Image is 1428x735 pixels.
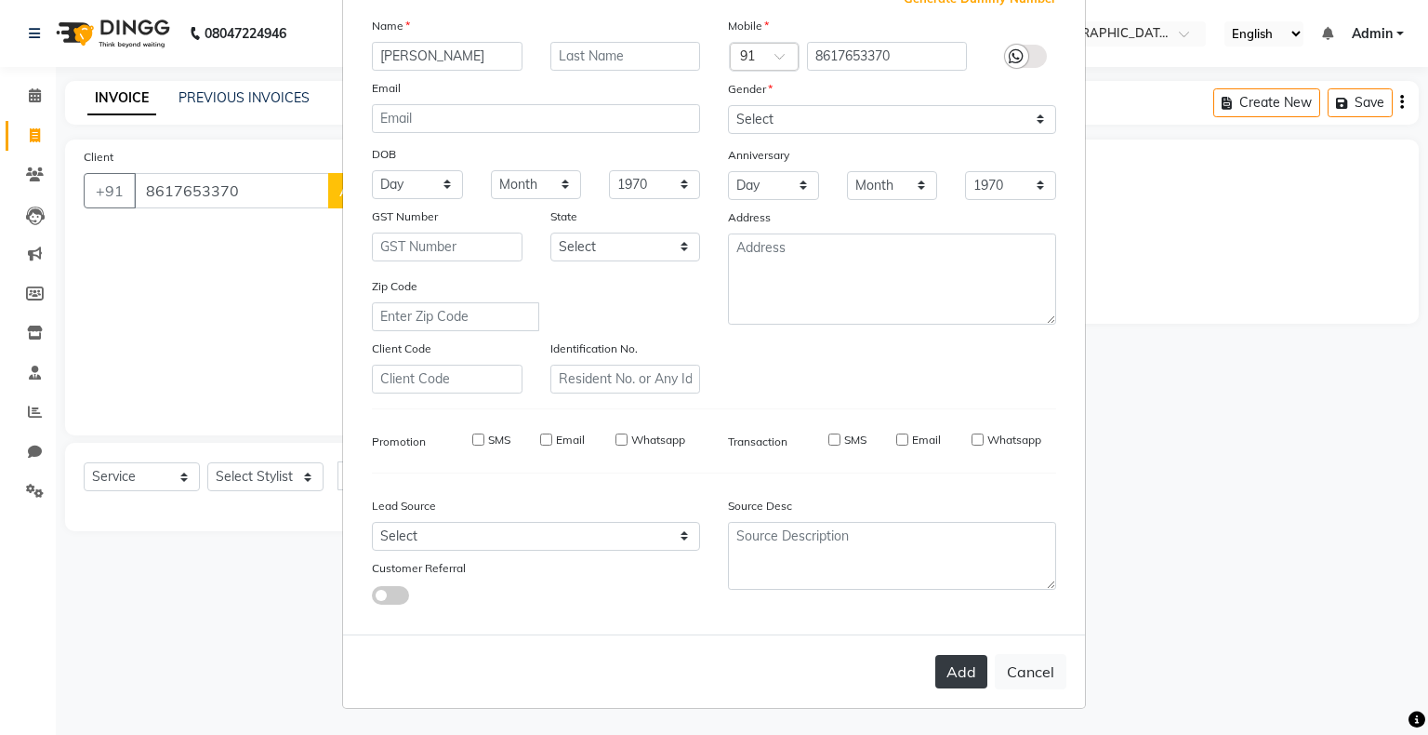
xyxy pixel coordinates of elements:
label: Client Code [372,341,431,357]
label: SMS [844,432,866,448]
label: DOB [372,146,396,163]
input: First Name [372,42,522,71]
label: SMS [488,432,510,448]
label: Address [728,209,771,226]
label: Anniversary [728,147,789,164]
label: Mobile [728,18,769,34]
label: Promotion [372,434,426,450]
input: Enter Zip Code [372,302,539,331]
label: Transaction [728,434,787,450]
label: Customer Referral [372,560,466,577]
label: Email [372,80,401,97]
label: Source Desc [728,498,792,514]
label: Email [556,432,585,448]
label: Zip Code [372,278,417,295]
label: Email [912,432,941,448]
input: Resident No. or Any Id [550,365,701,394]
button: Add [935,655,987,688]
label: State [550,208,577,225]
label: Lead Source [372,498,436,514]
input: GST Number [372,233,522,261]
label: GST Number [372,208,438,225]
label: Identification No. [550,341,638,357]
input: Email [372,104,700,133]
input: Last Name [550,42,701,71]
label: Whatsapp [987,432,1041,448]
label: Gender [728,81,773,98]
button: Cancel [995,654,1066,689]
label: Name [372,18,410,34]
input: Mobile [807,42,968,71]
label: Whatsapp [631,432,685,448]
input: Client Code [372,365,522,394]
